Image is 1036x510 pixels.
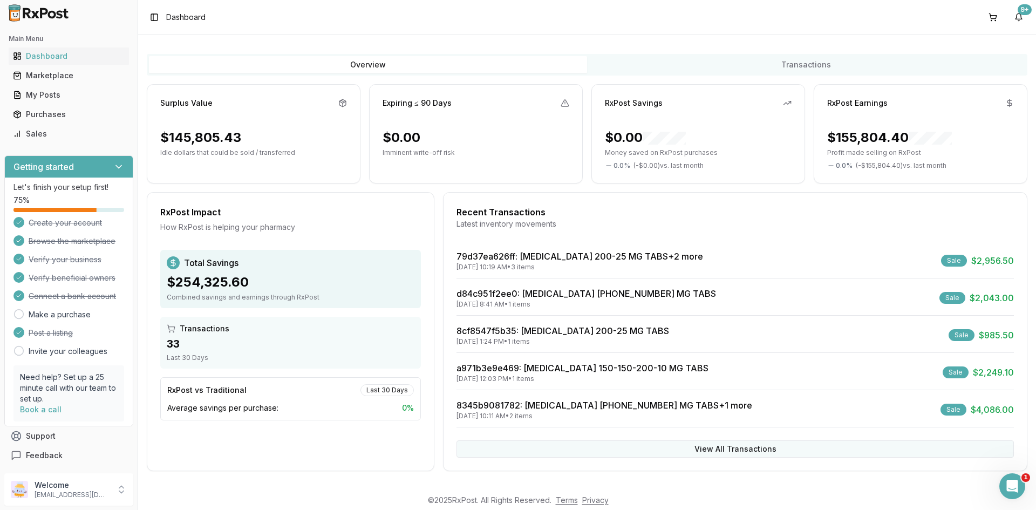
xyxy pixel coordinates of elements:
[29,217,102,228] span: Create your account
[9,35,129,43] h2: Main Menu
[160,148,347,157] p: Idle dollars that could be sold / transferred
[941,255,967,267] div: Sale
[943,366,969,378] div: Sale
[9,46,129,66] a: Dashboard
[166,12,206,23] span: Dashboard
[971,403,1014,416] span: $4,086.00
[456,325,669,336] a: 8cf8547f5b35: [MEDICAL_DATA] 200-25 MG TABS
[29,346,107,357] a: Invite your colleagues
[979,329,1014,342] span: $985.50
[167,336,414,351] div: 33
[13,182,124,193] p: Let's finish your setup first!
[20,405,62,414] a: Book a call
[383,129,420,146] div: $0.00
[184,256,238,269] span: Total Savings
[605,98,663,108] div: RxPost Savings
[456,337,669,346] div: [DATE] 1:24 PM • 1 items
[29,273,115,283] span: Verify beneficial owners
[180,323,229,334] span: Transactions
[13,160,74,173] h3: Getting started
[1021,473,1030,482] span: 1
[13,195,30,206] span: 75 %
[35,491,110,499] p: [EMAIL_ADDRESS][DOMAIN_NAME]
[29,254,101,265] span: Verify your business
[11,481,28,498] img: User avatar
[383,148,569,157] p: Imminent write-off risk
[456,363,708,373] a: a971b3e9e469: [MEDICAL_DATA] 150-150-200-10 MG TABS
[605,148,792,157] p: Money saved on RxPost purchases
[4,106,133,123] button: Purchases
[160,222,421,233] div: How RxPost is helping your pharmacy
[4,4,73,22] img: RxPost Logo
[29,309,91,320] a: Make a purchase
[4,446,133,465] button: Feedback
[456,219,1014,229] div: Latest inventory movements
[827,129,952,146] div: $155,804.40
[971,254,1014,267] span: $2,956.50
[4,86,133,104] button: My Posts
[167,353,414,362] div: Last 30 Days
[456,440,1014,458] button: View All Transactions
[20,372,118,404] p: Need help? Set up a 25 minute call with our team to set up.
[160,206,421,219] div: RxPost Impact
[13,51,125,62] div: Dashboard
[614,161,630,170] span: 0.0 %
[13,90,125,100] div: My Posts
[827,148,1014,157] p: Profit made selling on RxPost
[836,161,853,170] span: 0.0 %
[402,403,414,413] span: 0 %
[167,385,247,396] div: RxPost vs Traditional
[9,66,129,85] a: Marketplace
[456,412,752,420] div: [DATE] 10:11 AM • 2 items
[29,328,73,338] span: Post a listing
[149,56,587,73] button: Overview
[35,480,110,491] p: Welcome
[633,161,704,170] span: ( - $0.00 ) vs. last month
[4,67,133,84] button: Marketplace
[827,98,888,108] div: RxPost Earnings
[29,236,115,247] span: Browse the marketplace
[9,85,129,105] a: My Posts
[605,129,686,146] div: $0.00
[167,274,414,291] div: $254,325.60
[456,400,752,411] a: 8345b9081782: [MEDICAL_DATA] [PHONE_NUMBER] MG TABS+1 more
[456,263,703,271] div: [DATE] 10:19 AM • 3 items
[582,495,609,505] a: Privacy
[456,300,716,309] div: [DATE] 8:41 AM • 1 items
[4,426,133,446] button: Support
[587,56,1025,73] button: Transactions
[360,384,414,396] div: Last 30 Days
[1010,9,1027,26] button: 9+
[166,12,206,23] nav: breadcrumb
[856,161,946,170] span: ( - $155,804.40 ) vs. last month
[556,495,578,505] a: Terms
[4,125,133,142] button: Sales
[13,70,125,81] div: Marketplace
[9,105,129,124] a: Purchases
[4,47,133,65] button: Dashboard
[167,403,278,413] span: Average savings per purchase:
[939,292,965,304] div: Sale
[970,291,1014,304] span: $2,043.00
[940,404,966,416] div: Sale
[13,109,125,120] div: Purchases
[456,206,1014,219] div: Recent Transactions
[1018,4,1032,15] div: 9+
[13,128,125,139] div: Sales
[383,98,452,108] div: Expiring ≤ 90 Days
[9,124,129,144] a: Sales
[949,329,974,341] div: Sale
[999,473,1025,499] iframe: Intercom live chat
[456,288,716,299] a: d84c951f2ee0: [MEDICAL_DATA] [PHONE_NUMBER] MG TABS
[456,375,708,383] div: [DATE] 12:03 PM • 1 items
[973,366,1014,379] span: $2,249.10
[167,293,414,302] div: Combined savings and earnings through RxPost
[456,251,703,262] a: 79d37ea626ff: [MEDICAL_DATA] 200-25 MG TABS+2 more
[160,129,241,146] div: $145,805.43
[160,98,213,108] div: Surplus Value
[26,450,63,461] span: Feedback
[29,291,116,302] span: Connect a bank account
